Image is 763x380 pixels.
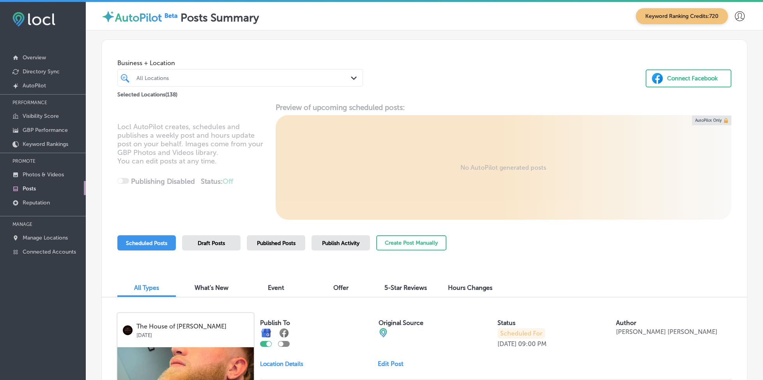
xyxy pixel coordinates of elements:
[376,235,446,250] button: Create Post Manually
[117,88,177,98] p: Selected Locations ( 138 )
[23,249,76,255] p: Connected Accounts
[136,330,248,338] p: [DATE]
[101,10,115,23] img: autopilot-icon
[333,284,349,291] span: Offer
[23,234,68,241] p: Manage Locations
[497,319,515,327] label: Status
[448,284,492,291] span: Hours Changes
[23,185,36,192] p: Posts
[23,141,68,147] p: Keyword Rankings
[12,12,55,27] img: fda3e92497d09a02dc62c9cd864e3231.png
[616,328,717,336] p: [PERSON_NAME] [PERSON_NAME]
[162,11,181,20] img: Beta
[126,240,167,247] span: Scheduled Posts
[115,11,162,24] label: AutoPilot
[123,325,133,335] img: logo
[23,199,50,206] p: Reputation
[616,319,636,327] label: Author
[23,54,46,61] p: Overview
[260,360,303,368] p: Location Details
[497,328,545,339] p: Scheduled For
[23,82,46,89] p: AutoPilot
[268,284,284,291] span: Event
[518,340,547,348] p: 09:00 PM
[497,340,517,348] p: [DATE]
[636,8,728,24] span: Keyword Ranking Credits: 720
[667,73,718,84] div: Connect Facebook
[23,127,68,133] p: GBP Performance
[379,319,423,327] label: Original Source
[260,319,290,327] label: Publish To
[136,323,248,330] p: The House of [PERSON_NAME]
[379,328,388,337] img: cba84b02adce74ede1fb4a8549a95eca.png
[195,284,228,291] span: What's New
[134,284,159,291] span: All Types
[117,59,363,67] span: Business + Location
[257,240,296,247] span: Published Posts
[646,69,731,87] button: Connect Facebook
[378,360,410,368] a: Edit Post
[198,240,225,247] span: Draft Posts
[322,240,359,247] span: Publish Activity
[23,68,60,75] p: Directory Sync
[23,171,64,178] p: Photos & Videos
[23,113,59,119] p: Visibility Score
[181,11,259,24] label: Posts Summary
[384,284,427,291] span: 5-Star Reviews
[136,75,352,81] div: All Locations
